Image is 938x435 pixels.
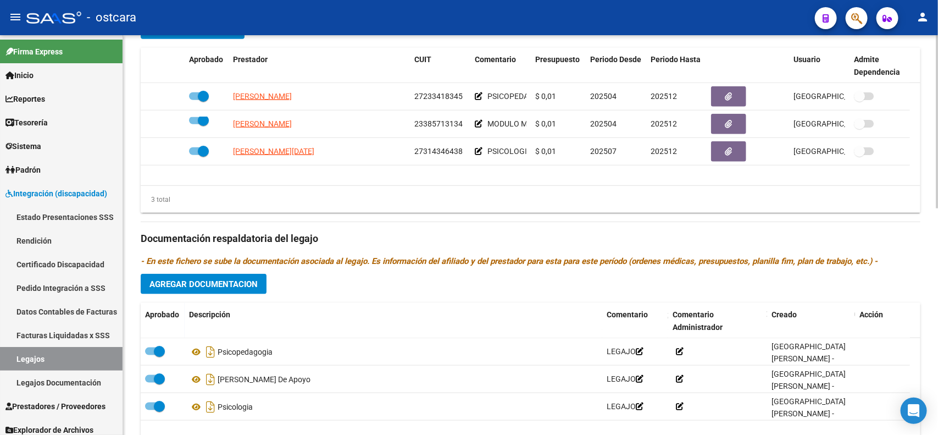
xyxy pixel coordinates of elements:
[668,303,767,339] datatable-header-cell: Comentario Administrador
[772,397,846,419] span: [GEOGRAPHIC_DATA][PERSON_NAME] -
[5,188,107,200] span: Integración (discapacidad)
[772,370,846,391] span: [GEOGRAPHIC_DATA][PERSON_NAME] -
[854,55,900,76] span: Admite Dependencia
[149,279,258,289] span: Agregar Documentacion
[535,92,556,101] span: $ 0,01
[5,69,34,81] span: Inicio
[233,119,292,128] span: [PERSON_NAME]
[414,119,463,128] span: 23385713134
[185,48,229,84] datatable-header-cell: Aprobado
[233,55,268,64] span: Prestador
[414,55,431,64] span: CUIT
[767,303,855,339] datatable-header-cell: Creado
[185,303,602,339] datatable-header-cell: Descripción
[901,398,927,424] div: Open Intercom Messenger
[789,48,850,84] datatable-header-cell: Usuario
[87,5,136,30] span: - ostcara
[651,147,677,156] span: 202512
[646,48,707,84] datatable-header-cell: Periodo Hasta
[590,147,617,156] span: 202507
[850,48,910,84] datatable-header-cell: Admite Dependencia
[590,92,617,101] span: 202504
[487,92,552,101] span: PSICOPEDAGOGIA
[410,48,470,84] datatable-header-cell: CUIT
[414,147,463,156] span: 27314346438
[651,92,677,101] span: 202512
[855,303,910,339] datatable-header-cell: Acción
[145,310,179,319] span: Aprobado
[229,48,410,84] datatable-header-cell: Prestador
[203,398,218,416] i: Descargar documento
[9,10,22,24] mat-icon: menu
[141,194,170,206] div: 3 total
[475,55,516,64] span: Comentario
[189,371,598,388] div: [PERSON_NAME] De Apoyo
[772,310,797,319] span: Creado
[772,342,846,364] span: [GEOGRAPHIC_DATA][PERSON_NAME] -
[607,402,643,411] span: LEGAJO
[5,164,41,176] span: Padrón
[5,93,45,105] span: Reportes
[141,231,920,246] h3: Documentación respaldatoria del legajo
[673,310,723,332] span: Comentario Administrador
[189,55,223,64] span: Aprobado
[651,55,701,64] span: Periodo Hasta
[141,303,185,339] datatable-header-cell: Aprobado
[859,310,883,319] span: Acción
[414,92,463,101] span: 27233418345
[189,343,598,361] div: Psicopedagogia
[586,48,646,84] datatable-header-cell: Periodo Desde
[535,55,580,64] span: Presupuesto
[5,46,63,58] span: Firma Express
[590,119,617,128] span: 202504
[531,48,586,84] datatable-header-cell: Presupuesto
[487,147,532,156] span: PSICOLOGIA
[607,347,643,356] span: LEGAJO
[916,10,929,24] mat-icon: person
[5,117,48,129] span: Tesorería
[189,398,598,416] div: Psicologia
[203,371,218,388] i: Descargar documento
[535,147,556,156] span: $ 0,01
[602,303,668,339] datatable-header-cell: Comentario
[5,400,106,412] span: Prestadores / Proveedores
[203,343,218,361] i: Descargar documento
[189,310,230,319] span: Descripción
[233,147,314,156] span: [PERSON_NAME][DATE]
[607,310,648,319] span: Comentario
[470,48,531,84] datatable-header-cell: Comentario
[5,140,41,152] span: Sistema
[607,375,643,383] span: LEGAJO
[141,256,878,266] i: - En este fichero se sube la documentación asociada al legajo. Es información del afiliado y del ...
[651,119,677,128] span: 202512
[487,119,593,128] span: MODULO MAESTRA DE APOYO
[535,119,556,128] span: $ 0,01
[233,92,292,101] span: [PERSON_NAME]
[793,55,820,64] span: Usuario
[141,274,267,294] button: Agregar Documentacion
[590,55,641,64] span: Periodo Desde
